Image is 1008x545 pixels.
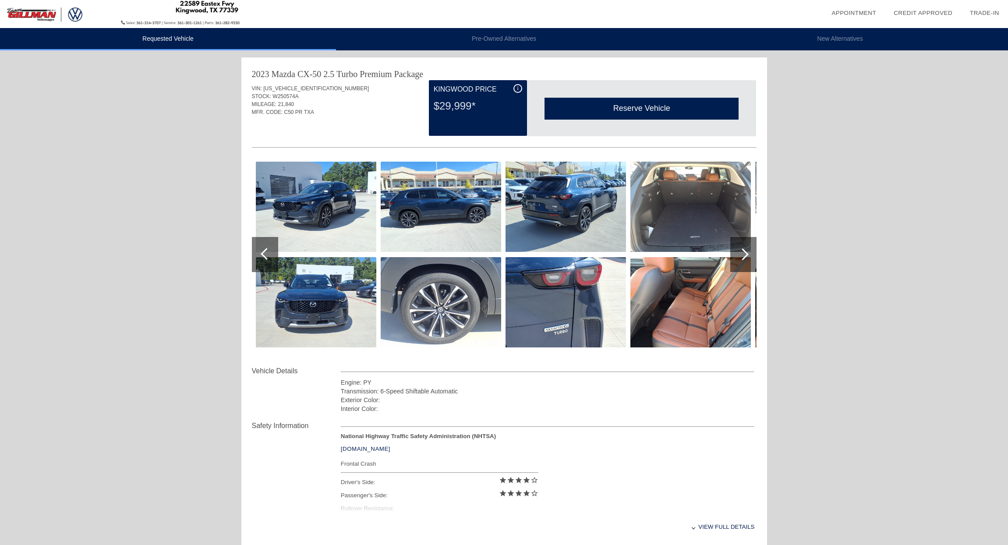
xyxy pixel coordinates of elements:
i: star [499,476,507,484]
li: Pre-Owned Alternatives [336,28,672,50]
div: View full details [341,516,755,538]
div: Reserve Vehicle [545,98,739,119]
a: Trade-In [970,10,999,16]
i: star [523,476,531,484]
i: star [523,489,531,497]
div: 2023 Mazda CX-50 [252,68,322,80]
i: star [499,489,507,497]
span: 21,840 [278,101,294,107]
i: star_border [531,476,538,484]
div: Kingwood Price [434,84,522,95]
span: MFR. CODE: [252,109,283,115]
a: Credit Approved [894,10,952,16]
img: 7MMVABDY7PN126688-5s.jpg [381,257,501,347]
img: 7MMVABDY7PN126688-11s.jpg [755,257,876,347]
a: [DOMAIN_NAME] [341,446,390,452]
div: Frontal Crash [341,458,538,469]
span: [US_VEHICLE_IDENTIFICATION_NUMBER] [263,85,369,92]
div: Safety Information [252,421,341,431]
div: Passenger's Side: [341,489,538,502]
img: 7MMVABDY7PN126688-3s.jpg [256,257,376,347]
div: $29,999* [434,95,522,117]
img: 7MMVABDY7PN126688-6s.jpg [506,162,626,252]
img: 7MMVABDY7PN126688-7s.jpg [506,257,626,347]
div: Vehicle Details [252,366,341,376]
a: Appointment [831,10,876,16]
div: Transmission: 6-Speed Shiftable Automatic [341,387,755,396]
img: 7MMVABDY7PN126688-4s.jpg [381,162,501,252]
span: STOCK: [252,93,271,99]
span: C50 PR TXA [284,109,314,115]
span: VIN: [252,85,262,92]
i: star [507,489,515,497]
i: star [507,476,515,484]
strong: National Highway Traffic Safety Administration (NHTSA) [341,433,496,439]
li: New Alternatives [672,28,1008,50]
div: Engine: PY [341,378,755,387]
img: 7MMVABDY7PN126688-2s.jpg [256,162,376,252]
i: star [515,476,523,484]
img: 7MMVABDY7PN126688-8s.jpg [630,162,751,252]
div: Exterior Color: [341,396,755,404]
div: Interior Color: [341,404,755,413]
span: i [517,85,519,92]
div: Quoted on [DATE] 4:01:14 PM [252,121,757,135]
div: 2.5 Turbo Premium Package [323,68,423,80]
i: star_border [531,489,538,497]
img: 7MMVABDY7PN126688-9s.jpg [630,257,751,347]
div: Driver's Side: [341,476,538,489]
img: 7MMVABDY7PN126688-10s.jpg [755,162,876,252]
span: W250574A [272,93,298,99]
span: MILEAGE: [252,101,277,107]
i: star [515,489,523,497]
